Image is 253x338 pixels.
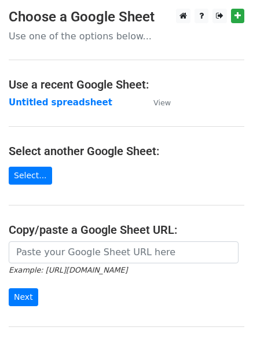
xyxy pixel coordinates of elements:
[9,288,38,306] input: Next
[142,97,171,108] a: View
[9,30,244,42] p: Use one of the options below...
[9,167,52,185] a: Select...
[9,266,127,274] small: Example: [URL][DOMAIN_NAME]
[9,241,239,263] input: Paste your Google Sheet URL here
[9,78,244,91] h4: Use a recent Google Sheet:
[9,97,112,108] a: Untitled spreadsheet
[9,144,244,158] h4: Select another Google Sheet:
[9,9,244,25] h3: Choose a Google Sheet
[195,282,253,338] iframe: Chat Widget
[153,98,171,107] small: View
[9,223,244,237] h4: Copy/paste a Google Sheet URL:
